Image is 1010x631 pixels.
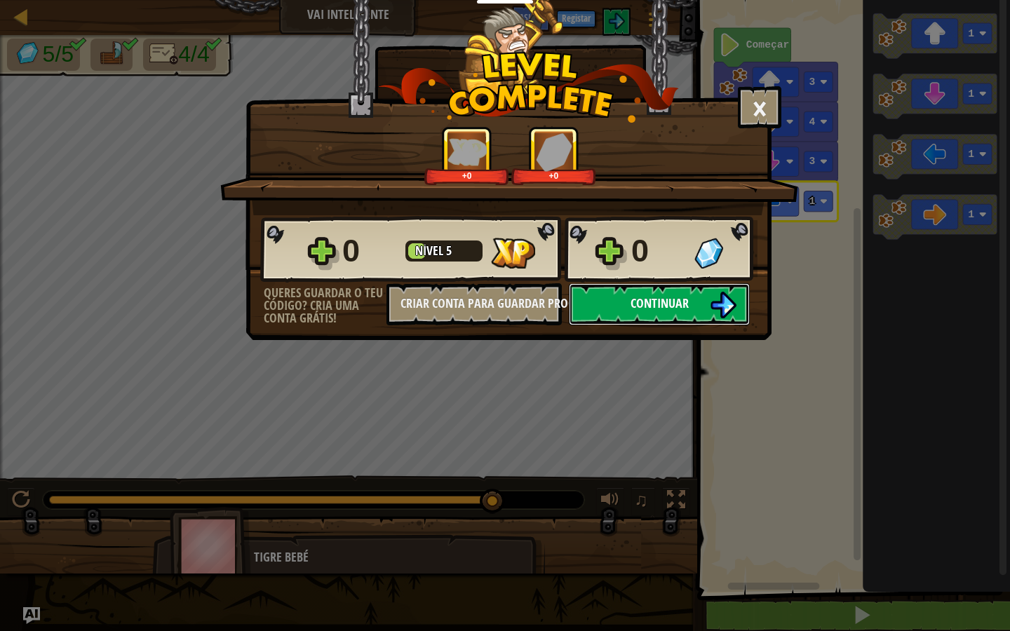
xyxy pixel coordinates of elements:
div: +0 [514,170,593,181]
span: 5 [446,242,452,259]
span: Continuar [631,294,689,312]
div: 0 [631,229,686,273]
div: 0 [342,229,397,273]
img: level_complete.png [378,52,679,123]
img: XP Ganho [447,138,487,165]
button: Criar Conta para Guardar Progresso [386,283,562,325]
button: Continuar [569,283,750,325]
img: Gemas Ganhas [694,238,723,269]
div: +0 [427,170,506,181]
button: × [738,86,781,128]
div: Queres guardar o teu código? Cria uma conta grátis! [264,287,386,325]
img: Gemas Ganhas [536,133,572,171]
img: XP Ganho [491,238,535,269]
span: Nível [415,242,446,259]
img: Continuar [710,292,736,318]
